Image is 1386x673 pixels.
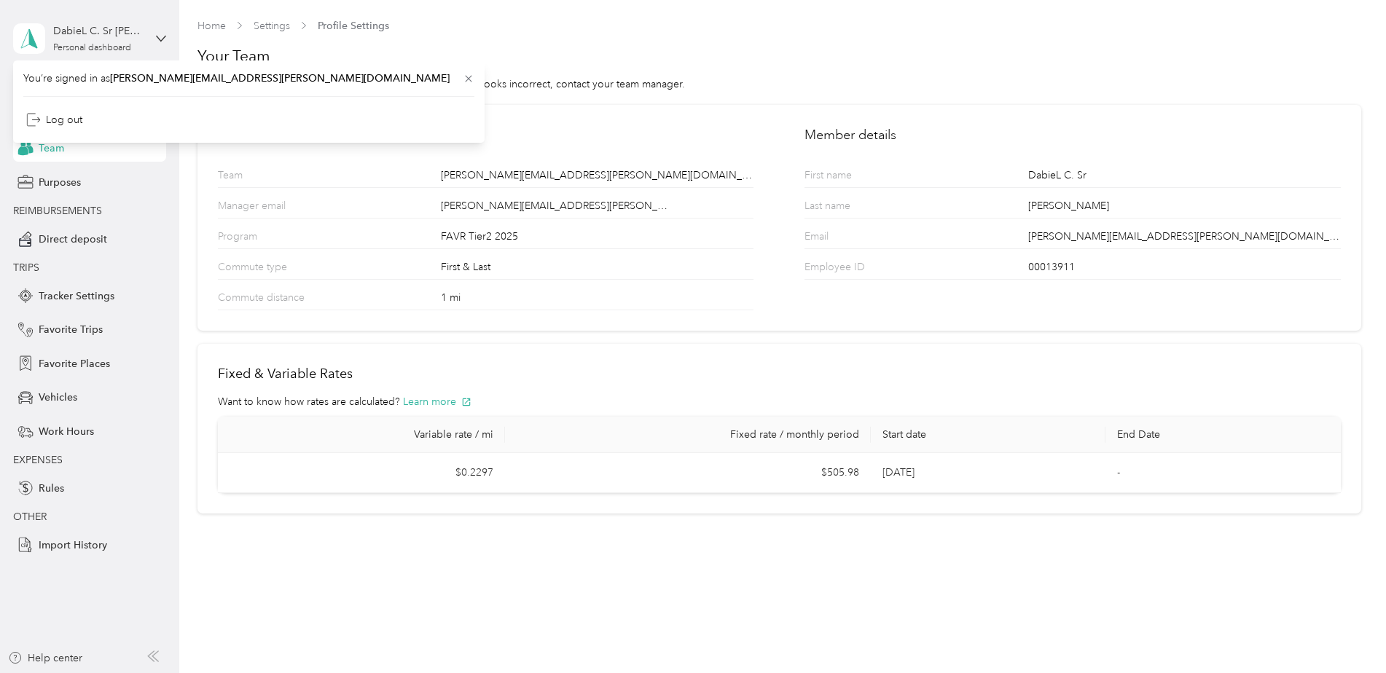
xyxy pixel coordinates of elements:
div: Want to know how rates are calculated? [218,394,1341,409]
th: Fixed rate / monthly period [505,417,871,453]
span: Tracker Settings [39,288,114,304]
a: Settings [254,20,290,32]
p: Program [218,229,330,248]
span: Purposes [39,175,81,190]
span: TRIPS [13,261,39,274]
span: OTHER [13,511,47,523]
p: Last name [804,198,917,218]
span: REIMBURSEMENTS [13,205,102,217]
div: DabieL C. Sr [1028,168,1341,187]
div: Personal dashboard [53,44,131,52]
td: $0.2297 [218,453,505,493]
td: - [1105,453,1341,493]
span: [PERSON_NAME][EMAIL_ADDRESS][PERSON_NAME][DOMAIN_NAME] [110,72,450,84]
div: [PERSON_NAME] [1028,198,1341,218]
span: You’re signed in as [23,71,474,86]
span: Import History [39,538,107,553]
p: Email [804,229,917,248]
span: [PERSON_NAME][EMAIL_ADDRESS][PERSON_NAME][DOMAIN_NAME] [441,198,676,213]
th: Start date [871,417,1105,453]
div: 00013911 [1028,259,1341,279]
button: Help center [8,650,82,666]
span: Favorite Trips [39,322,103,337]
h2: Fixed & Variable Rates [218,364,1341,384]
a: Home [197,20,226,32]
span: Favorite Places [39,356,110,371]
h2: Member details [804,125,1340,145]
td: [DATE] [871,453,1105,493]
p: Team [218,168,330,187]
p: Employee ID [804,259,917,279]
h2: Team details [218,125,753,145]
iframe: Everlance-gr Chat Button Frame [1304,591,1386,673]
div: This is the information associated with your team account. If it looks incorrect, contact your te... [197,76,1361,92]
th: End Date [1105,417,1341,453]
span: Work Hours [39,424,94,439]
span: Vehicles [39,390,77,405]
td: $505.98 [505,453,871,493]
span: Team [39,141,64,156]
p: Commute distance [218,290,330,310]
p: Commute type [218,259,330,279]
p: Manager email [218,198,330,218]
span: EXPENSES [13,454,63,466]
button: Learn more [403,394,471,409]
div: Log out [26,112,82,127]
div: DabieL C. Sr [PERSON_NAME] [53,23,144,39]
div: [PERSON_NAME][EMAIL_ADDRESS][PERSON_NAME][DOMAIN_NAME] [441,168,753,187]
span: Direct deposit [39,232,107,247]
div: [PERSON_NAME][EMAIL_ADDRESS][PERSON_NAME][DOMAIN_NAME] [1028,229,1341,248]
th: Variable rate / mi [218,417,505,453]
div: FAVR Tier2 2025 [441,229,753,248]
span: Profile Settings [318,18,389,34]
div: First & Last [441,259,753,279]
p: First name [804,168,917,187]
h1: Your Team [197,46,1361,66]
span: Rules [39,481,64,496]
div: 1 mi [441,290,753,310]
